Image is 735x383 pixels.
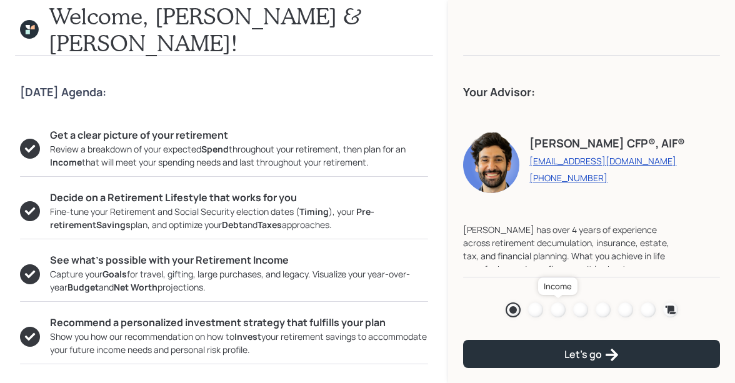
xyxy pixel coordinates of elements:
[67,281,99,293] b: Budget
[20,86,428,99] h4: [DATE] Agenda:
[50,267,428,294] div: Capture your for travel, gifting, large purchases, and legacy. Visualize your year-over-year and ...
[257,219,282,231] b: Taxes
[529,137,685,151] h4: [PERSON_NAME] CFP®, AIF®
[463,86,720,99] h4: Your Advisor:
[49,2,428,56] h1: Welcome, [PERSON_NAME] & [PERSON_NAME]!
[114,281,157,293] b: Net Worth
[222,219,242,231] b: Debt
[299,206,329,217] b: Timing
[201,143,229,155] b: Spend
[50,254,428,266] h5: See what’s possible with your Retirement Income
[50,205,428,231] div: Fine-tune your Retirement and Social Security election dates ( ), your plan, and optimize your an...
[564,347,619,362] div: Let's go
[96,219,131,231] b: Savings
[50,317,428,329] h5: Recommend a personalized investment strategy that fulfills your plan
[463,131,519,193] img: eric-schwartz-headshot.png
[102,268,127,280] b: Goals
[234,331,261,342] b: Invest
[50,156,82,168] b: Income
[50,142,428,169] div: Review a breakdown of your expected throughout your retirement, then plan for an that will meet y...
[463,340,720,368] button: Let's go
[529,155,685,167] a: [EMAIL_ADDRESS][DOMAIN_NAME]
[50,192,428,204] h5: Decide on a Retirement Lifestyle that works for you
[50,330,428,356] div: Show you how our recommendation on how to your retirement savings to accommodate your future inco...
[529,172,685,184] a: [PHONE_NUMBER]
[463,223,670,328] div: [PERSON_NAME] has over 4 years of experience across retirement decumulation, insurance, estate, t...
[50,129,428,141] h5: Get a clear picture of your retirement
